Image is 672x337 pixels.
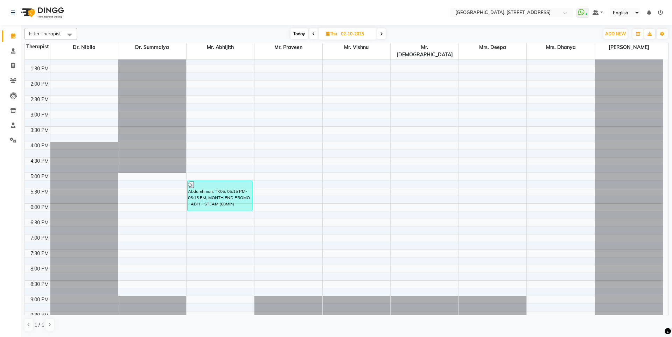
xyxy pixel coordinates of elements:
div: 4:00 PM [29,142,50,149]
span: Mr. Praveen [254,43,322,52]
span: 1 / 1 [34,321,44,329]
div: Abdurehman, TK05, 05:15 PM-06:15 PM, MONTH END PROMO - ABH + STEAM (60Min) [188,181,252,211]
button: ADD NEW [603,29,628,39]
span: Mr. Vishnu [323,43,391,52]
span: ADD NEW [605,31,626,36]
div: 5:00 PM [29,173,50,180]
div: 4:30 PM [29,157,50,165]
div: 3:00 PM [29,111,50,119]
span: Mrs. Dhanya [527,43,595,52]
span: Mr. [DEMOGRAPHIC_DATA] [391,43,458,59]
img: logo [18,3,66,22]
div: 6:00 PM [29,204,50,211]
span: [PERSON_NAME] [595,43,663,52]
div: 7:00 PM [29,234,50,242]
span: Mrs. Deepa [459,43,527,52]
div: 5:30 PM [29,188,50,196]
div: 7:30 PM [29,250,50,257]
span: Mr. Abhijith [187,43,254,52]
div: 2:30 PM [29,96,50,103]
div: 6:30 PM [29,219,50,226]
div: 2:00 PM [29,80,50,88]
span: Thu [324,31,339,36]
div: 1:30 PM [29,65,50,72]
span: Today [290,28,308,39]
div: 9:30 PM [29,311,50,319]
div: 3:30 PM [29,127,50,134]
div: Therapist [25,43,50,50]
input: 2025-10-02 [339,29,374,39]
span: Filter Therapist [29,31,61,36]
span: Dr. Nibila [50,43,118,52]
div: 9:00 PM [29,296,50,303]
span: Dr. Summaiya [118,43,186,52]
div: 8:30 PM [29,281,50,288]
div: 8:00 PM [29,265,50,273]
